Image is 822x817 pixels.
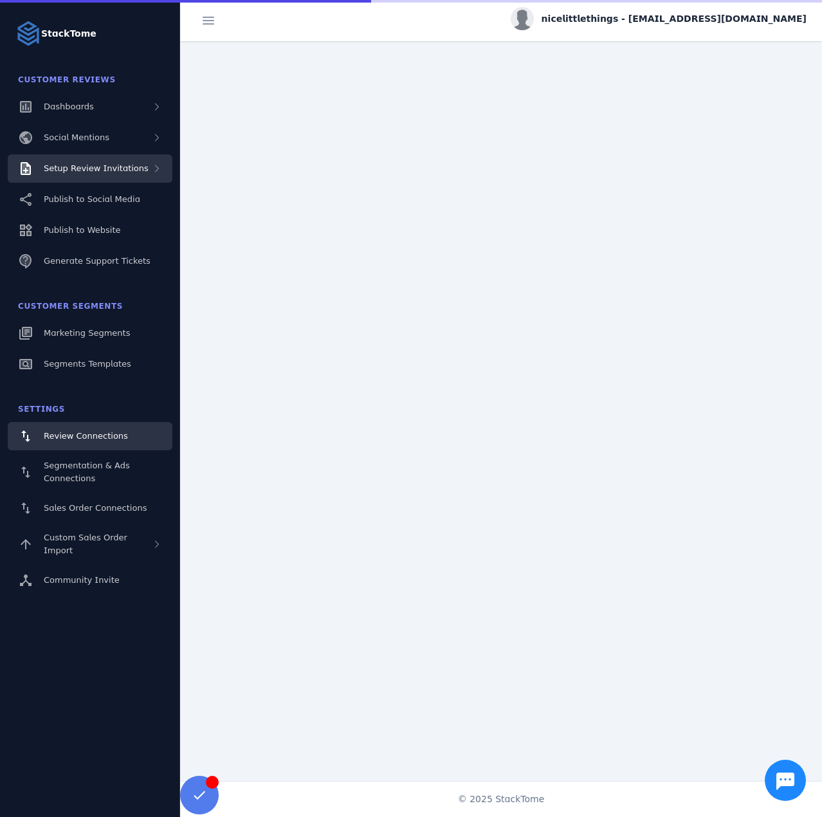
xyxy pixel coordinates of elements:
span: © 2025 StackTome [458,793,545,806]
span: Generate Support Tickets [44,256,151,266]
span: Customer Reviews [18,75,116,84]
span: Publish to Website [44,225,120,235]
span: Segments Templates [44,359,131,369]
span: Social Mentions [44,133,109,142]
a: Publish to Website [8,216,172,244]
a: Generate Support Tickets [8,247,172,275]
span: Settings [18,405,65,414]
span: Community Invite [44,575,120,585]
a: Segmentation & Ads Connections [8,453,172,491]
a: Publish to Social Media [8,185,172,214]
a: Segments Templates [8,350,172,378]
span: nicelittlethings - [EMAIL_ADDRESS][DOMAIN_NAME] [542,12,807,26]
span: Marketing Segments [44,328,130,338]
span: Dashboards [44,102,94,111]
button: nicelittlethings - [EMAIL_ADDRESS][DOMAIN_NAME] [511,7,807,30]
a: Community Invite [8,566,172,594]
span: Publish to Social Media [44,194,140,204]
a: Sales Order Connections [8,494,172,522]
span: Sales Order Connections [44,503,147,513]
span: Segmentation & Ads Connections [44,461,130,483]
strong: StackTome [41,27,96,41]
a: Review Connections [8,422,172,450]
span: Custom Sales Order Import [44,533,127,555]
span: Setup Review Invitations [44,163,149,173]
span: Review Connections [44,431,128,441]
img: profile.jpg [511,7,534,30]
img: Logo image [15,21,41,46]
a: Marketing Segments [8,319,172,347]
span: Customer Segments [18,302,123,311]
